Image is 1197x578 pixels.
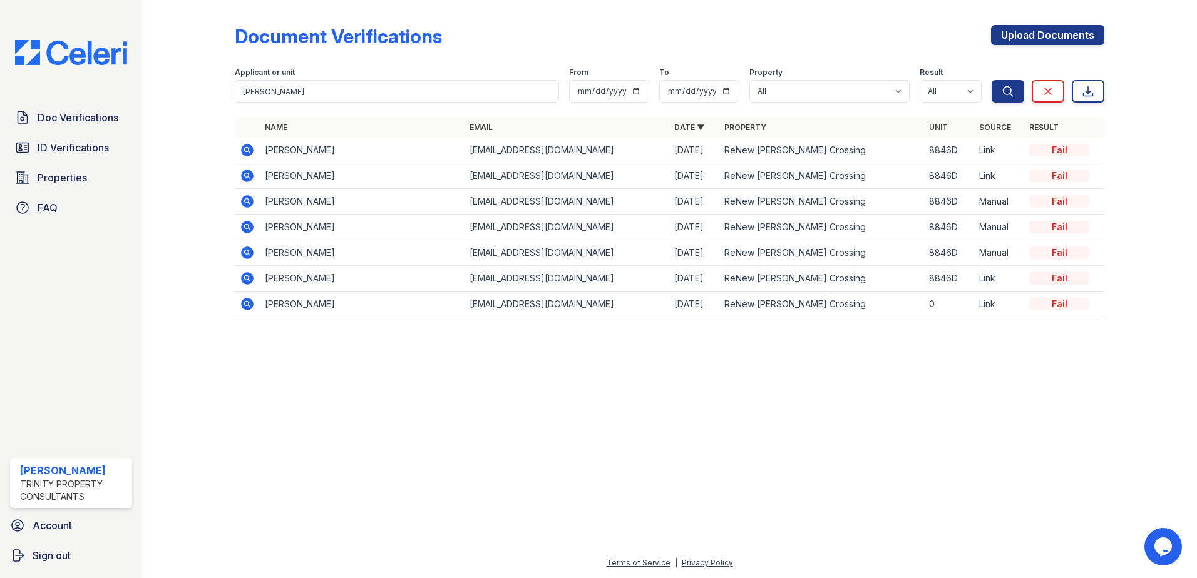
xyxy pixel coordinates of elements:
[465,266,669,292] td: [EMAIL_ADDRESS][DOMAIN_NAME]
[1029,246,1089,259] div: Fail
[465,189,669,215] td: [EMAIL_ADDRESS][DOMAIN_NAME]
[10,195,132,220] a: FAQ
[38,200,58,215] span: FAQ
[724,123,766,132] a: Property
[974,266,1024,292] td: Link
[719,215,924,240] td: ReNew [PERSON_NAME] Crossing
[33,548,71,563] span: Sign out
[682,558,733,567] a: Privacy Policy
[669,163,719,189] td: [DATE]
[1029,221,1089,233] div: Fail
[924,292,974,317] td: 0
[974,138,1024,163] td: Link
[1029,195,1089,208] div: Fail
[675,558,677,567] div: |
[669,215,719,240] td: [DATE]
[5,40,137,65] img: CE_Logo_Blue-a8612792a0a2168367f1c8372b55b34899dd931a85d93a1a3d3e32e68fde9ad4.png
[1029,123,1059,132] a: Result
[5,543,137,568] a: Sign out
[465,292,669,317] td: [EMAIL_ADDRESS][DOMAIN_NAME]
[924,189,974,215] td: 8846D
[669,266,719,292] td: [DATE]
[991,25,1104,45] a: Upload Documents
[669,138,719,163] td: [DATE]
[749,68,783,78] label: Property
[33,518,72,533] span: Account
[10,105,132,130] a: Doc Verifications
[924,138,974,163] td: 8846D
[924,215,974,240] td: 8846D
[38,140,109,155] span: ID Verifications
[260,292,465,317] td: [PERSON_NAME]
[669,292,719,317] td: [DATE]
[924,240,974,266] td: 8846D
[1029,298,1089,310] div: Fail
[10,135,132,160] a: ID Verifications
[659,68,669,78] label: To
[674,123,704,132] a: Date ▼
[260,163,465,189] td: [PERSON_NAME]
[924,266,974,292] td: 8846D
[924,163,974,189] td: 8846D
[10,165,132,190] a: Properties
[5,513,137,538] a: Account
[260,138,465,163] td: [PERSON_NAME]
[265,123,287,132] a: Name
[1144,528,1184,565] iframe: chat widget
[669,189,719,215] td: [DATE]
[1029,272,1089,285] div: Fail
[719,292,924,317] td: ReNew [PERSON_NAME] Crossing
[465,163,669,189] td: [EMAIL_ADDRESS][DOMAIN_NAME]
[669,240,719,266] td: [DATE]
[719,138,924,163] td: ReNew [PERSON_NAME] Crossing
[569,68,588,78] label: From
[38,110,118,125] span: Doc Verifications
[38,170,87,185] span: Properties
[235,68,295,78] label: Applicant or unit
[20,478,127,503] div: Trinity Property Consultants
[929,123,948,132] a: Unit
[974,292,1024,317] td: Link
[235,80,559,103] input: Search by name, email, or unit number
[465,215,669,240] td: [EMAIL_ADDRESS][DOMAIN_NAME]
[719,189,924,215] td: ReNew [PERSON_NAME] Crossing
[260,215,465,240] td: [PERSON_NAME]
[235,25,442,48] div: Document Verifications
[1029,170,1089,182] div: Fail
[920,68,943,78] label: Result
[974,215,1024,240] td: Manual
[719,266,924,292] td: ReNew [PERSON_NAME] Crossing
[719,163,924,189] td: ReNew [PERSON_NAME] Crossing
[974,240,1024,266] td: Manual
[974,163,1024,189] td: Link
[260,266,465,292] td: [PERSON_NAME]
[260,189,465,215] td: [PERSON_NAME]
[979,123,1011,132] a: Source
[974,189,1024,215] td: Manual
[465,240,669,266] td: [EMAIL_ADDRESS][DOMAIN_NAME]
[719,240,924,266] td: ReNew [PERSON_NAME] Crossing
[260,240,465,266] td: [PERSON_NAME]
[1029,144,1089,156] div: Fail
[607,558,670,567] a: Terms of Service
[470,123,493,132] a: Email
[465,138,669,163] td: [EMAIL_ADDRESS][DOMAIN_NAME]
[20,463,127,478] div: [PERSON_NAME]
